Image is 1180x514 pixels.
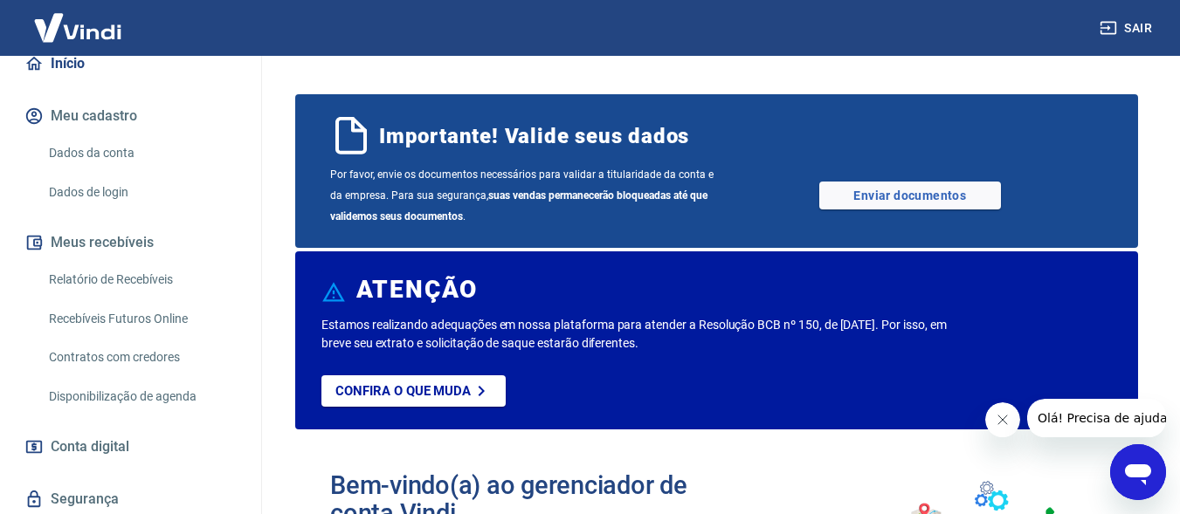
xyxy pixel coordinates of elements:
[1027,399,1166,437] iframe: Mensagem da empresa
[321,316,954,353] p: Estamos realizando adequações em nossa plataforma para atender a Resolução BCB nº 150, de [DATE]....
[21,45,240,83] a: Início
[321,375,506,407] a: Confira o que muda
[42,135,240,171] a: Dados da conta
[21,223,240,262] button: Meus recebíveis
[42,262,240,298] a: Relatório de Recebíveis
[356,281,478,298] h6: ATENÇÃO
[21,1,135,54] img: Vindi
[42,175,240,210] a: Dados de login
[985,402,1020,437] iframe: Fechar mensagem
[51,435,129,459] span: Conta digital
[21,97,240,135] button: Meu cadastro
[42,301,240,337] a: Recebíveis Futuros Online
[330,164,717,227] span: Por favor, envie os documentos necessários para validar a titularidade da conta e da empresa. Par...
[819,182,1001,209] a: Enviar documentos
[1096,12,1159,45] button: Sair
[330,189,707,223] b: suas vendas permanecerão bloqueadas até que validemos seus documentos
[10,12,147,26] span: Olá! Precisa de ajuda?
[379,122,689,150] span: Importante! Valide seus dados
[42,379,240,415] a: Disponibilização de agenda
[335,383,471,399] p: Confira o que muda
[42,339,240,375] a: Contratos com credores
[1110,444,1166,500] iframe: Botão para abrir a janela de mensagens
[21,428,240,466] a: Conta digital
